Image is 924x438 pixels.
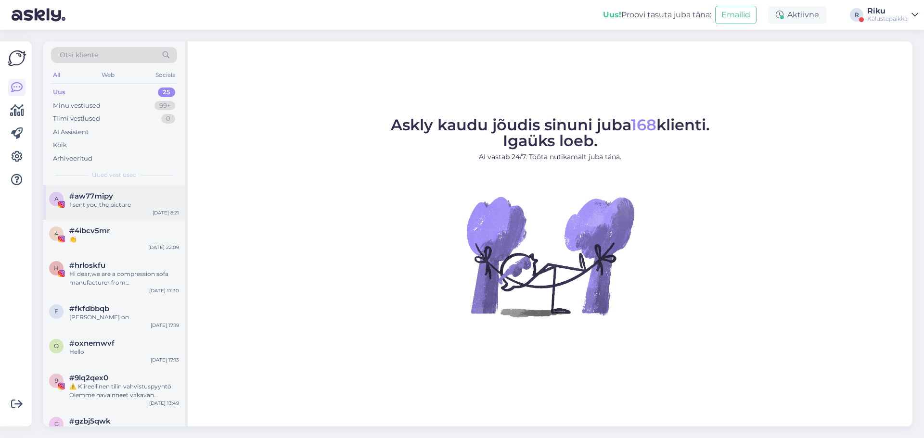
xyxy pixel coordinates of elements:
[151,356,179,363] div: [DATE] 17:13
[69,270,179,287] div: Hi dear,we are a compression sofa manufacturer from [GEOGRAPHIC_DATA]After browsing your product,...
[154,69,177,81] div: Socials
[69,226,110,235] span: #4ibcv5mr
[69,425,179,434] div: [PERSON_NAME]
[391,115,710,150] span: Askly kaudu jõudis sinuni juba klienti. Igaüks loeb.
[391,152,710,162] p: AI vastab 24/7. Tööta nutikamalt juba täna.
[53,140,67,150] div: Kõik
[867,7,908,15] div: Riku
[69,348,179,356] div: Hello
[715,6,757,24] button: Emailid
[55,377,58,384] span: 9
[463,170,637,343] img: No Chat active
[54,264,59,272] span: h
[151,322,179,329] div: [DATE] 17:19
[100,69,116,81] div: Web
[153,209,179,216] div: [DATE] 8:21
[867,7,918,23] a: RikuKalustepaikka
[53,114,100,124] div: Tiimi vestlused
[69,261,105,270] span: #hrloskfu
[53,127,89,137] div: AI Assistent
[53,88,65,97] div: Uus
[69,304,109,313] span: #fkfdbbqb
[768,6,827,24] div: Aktiivne
[69,339,115,348] span: #oxnemwvf
[161,114,175,124] div: 0
[631,115,656,134] span: 168
[69,417,111,425] span: #gzbj5qwk
[154,101,175,111] div: 99+
[603,9,711,21] div: Proovi tasuta juba täna:
[850,8,863,22] div: R
[149,287,179,294] div: [DATE] 17:30
[603,10,621,19] b: Uus!
[148,244,179,251] div: [DATE] 22:09
[69,313,179,322] div: [PERSON_NAME] on
[69,192,113,200] span: #aw77mipy
[54,342,59,350] span: o
[54,308,58,315] span: f
[53,154,92,163] div: Arhiveeritud
[69,200,179,209] div: I sent you the picture
[60,50,98,60] span: Otsi kliente
[69,374,108,382] span: #9lq2qex0
[53,101,101,111] div: Minu vestlused
[54,420,59,427] span: g
[54,195,59,202] span: a
[69,235,179,244] div: 👏
[69,382,179,400] div: ⚠️ Kiireellinen tilin vahvistuspyyntö Olemme havainneet vakavan rikkomuksen Facebook-tililläsi. T...
[54,230,58,237] span: 4
[51,69,62,81] div: All
[149,400,179,407] div: [DATE] 13:49
[8,49,26,67] img: Askly Logo
[867,15,908,23] div: Kalustepaikka
[158,88,175,97] div: 25
[92,171,137,179] span: Uued vestlused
